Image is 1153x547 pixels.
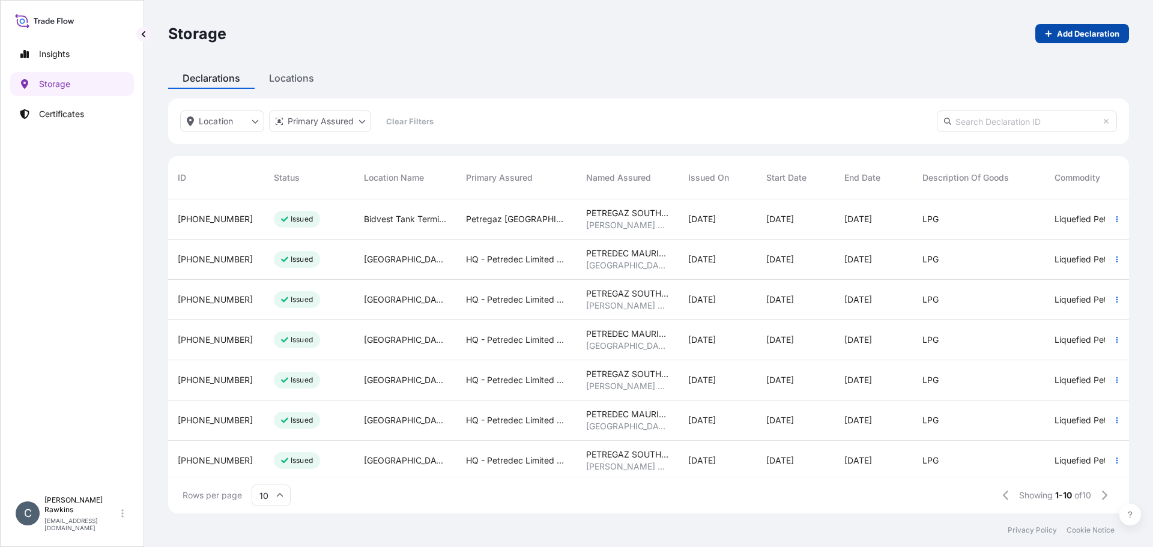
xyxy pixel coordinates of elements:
span: [PHONE_NUMBER] [178,253,253,265]
p: Issued [291,335,313,345]
p: Add Declaration [1057,28,1119,40]
span: Status [274,172,300,184]
span: [PERSON_NAME] Bay, [PERSON_NAME][GEOGRAPHIC_DATA], [GEOGRAPHIC_DATA] [586,461,669,473]
span: [GEOGRAPHIC_DATA] [364,253,447,265]
p: Insights [39,48,70,60]
span: Primary Assured [466,172,533,184]
p: Cookie Notice [1067,525,1115,535]
span: Location Name [364,172,424,184]
span: HQ - Petredec Limited and/or Carib LPG Trading Ltd [466,414,567,426]
span: HQ - Petredec Limited and/or Carib LPG Trading Ltd [466,253,567,265]
span: [DATE] [688,294,716,306]
span: [PERSON_NAME] Bay, [PERSON_NAME][GEOGRAPHIC_DATA], [GEOGRAPHIC_DATA] [586,380,669,392]
span: [DATE] [844,455,872,467]
span: [PHONE_NUMBER] [178,374,253,386]
span: [GEOGRAPHIC_DATA] [364,334,447,346]
span: LPG [922,455,939,467]
span: [DATE] [844,294,872,306]
span: [DATE] [766,213,794,225]
button: Clear Filters [376,112,443,131]
span: [PHONE_NUMBER] [178,213,253,225]
span: Issued On [688,172,729,184]
span: [DATE] [844,334,872,346]
span: Liquefied Petroleum Gas [1055,294,1151,306]
span: [PHONE_NUMBER] [178,334,253,346]
div: Declarations [168,67,255,89]
span: [PHONE_NUMBER] [178,294,253,306]
p: Issued [291,295,313,304]
span: [GEOGRAPHIC_DATA], [GEOGRAPHIC_DATA], [GEOGRAPHIC_DATA] [586,259,669,271]
span: Commodity [1055,172,1100,184]
span: [DATE] [766,294,794,306]
a: Insights [10,42,134,66]
span: PETREGAZ SOUTH AFRICA PTY LTD [586,368,669,380]
span: [DATE] [844,253,872,265]
span: PETREGAZ SOUTH AFRICA PTY LTD [586,449,669,461]
span: [DATE] [688,374,716,386]
input: Search Declaration ID [937,110,1117,132]
span: LPG [922,253,939,265]
span: [DATE] [766,374,794,386]
span: LPG [922,213,939,225]
span: LPG [922,294,939,306]
span: [GEOGRAPHIC_DATA], [GEOGRAPHIC_DATA], [GEOGRAPHIC_DATA] [586,420,669,432]
span: LPG [922,374,939,386]
span: Liquefied Petroleum Gas [1055,213,1151,225]
span: [GEOGRAPHIC_DATA] [364,294,447,306]
span: 1-10 [1055,489,1072,501]
span: HQ - Petredec Limited and/or Carib LPG Trading Ltd [466,294,567,306]
span: PETREDEC MAURITIUS LTD [586,247,669,259]
span: [DATE] [844,213,872,225]
span: [DATE] [688,334,716,346]
span: PETREDEC MAURITIUS LTD [586,408,669,420]
p: Issued [291,255,313,264]
span: LPG [922,334,939,346]
p: Storage [168,24,226,43]
p: Certificates [39,108,84,120]
p: Issued [291,214,313,224]
span: [PHONE_NUMBER] [178,414,253,426]
span: HQ - Petredec Limited and/or Carib LPG Trading Ltd [466,374,567,386]
button: location Filter options [180,110,264,132]
p: Location [199,115,233,127]
p: [PERSON_NAME] Rawkins [44,495,119,515]
p: [EMAIL_ADDRESS][DOMAIN_NAME] [44,517,119,531]
span: [DATE] [844,414,872,426]
span: Description of Goods [922,172,1009,184]
span: [DATE] [766,253,794,265]
span: Liquefied Petroleum Gas [1055,455,1151,467]
span: [DATE] [688,455,716,467]
span: [PERSON_NAME] Bay, [PERSON_NAME][GEOGRAPHIC_DATA], [GEOGRAPHIC_DATA] [586,219,669,231]
a: Privacy Policy [1008,525,1057,535]
span: PETREGAZ SOUTH AFRICA PTY LTD [586,288,669,300]
span: Bidvest Tank Terminals [364,213,447,225]
p: Storage [39,78,70,90]
span: Liquefied Petroleum Gas [1055,374,1151,386]
span: Showing [1019,489,1053,501]
span: End Date [844,172,880,184]
a: Add Declaration [1035,24,1129,43]
span: [PHONE_NUMBER] [178,455,253,467]
span: Liquefied Petroleum Gas [1055,414,1151,426]
span: C [24,507,32,519]
span: Liquefied Petroleum Gas [1055,334,1151,346]
span: Petregaz [GEOGRAPHIC_DATA] (PTY) Ltd [466,213,567,225]
span: Rows per page [183,489,242,501]
span: Start Date [766,172,806,184]
span: HQ - Petredec Limited and/or Carib LPG Trading Ltd [466,455,567,467]
p: Clear Filters [386,115,434,127]
a: Storage [10,72,134,96]
span: [DATE] [688,253,716,265]
p: Issued [291,456,313,465]
span: PETREGAZ SOUTH AFRICA PTY LTD [586,207,669,219]
span: [GEOGRAPHIC_DATA] [364,414,447,426]
span: of 10 [1074,489,1091,501]
span: [DATE] [688,414,716,426]
span: LPG [922,414,939,426]
span: Liquefied Petroleum Gas [1055,253,1151,265]
span: [GEOGRAPHIC_DATA] [364,455,447,467]
p: Issued [291,375,313,385]
p: Primary Assured [288,115,354,127]
div: Locations [255,67,328,89]
span: Named Assured [586,172,651,184]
